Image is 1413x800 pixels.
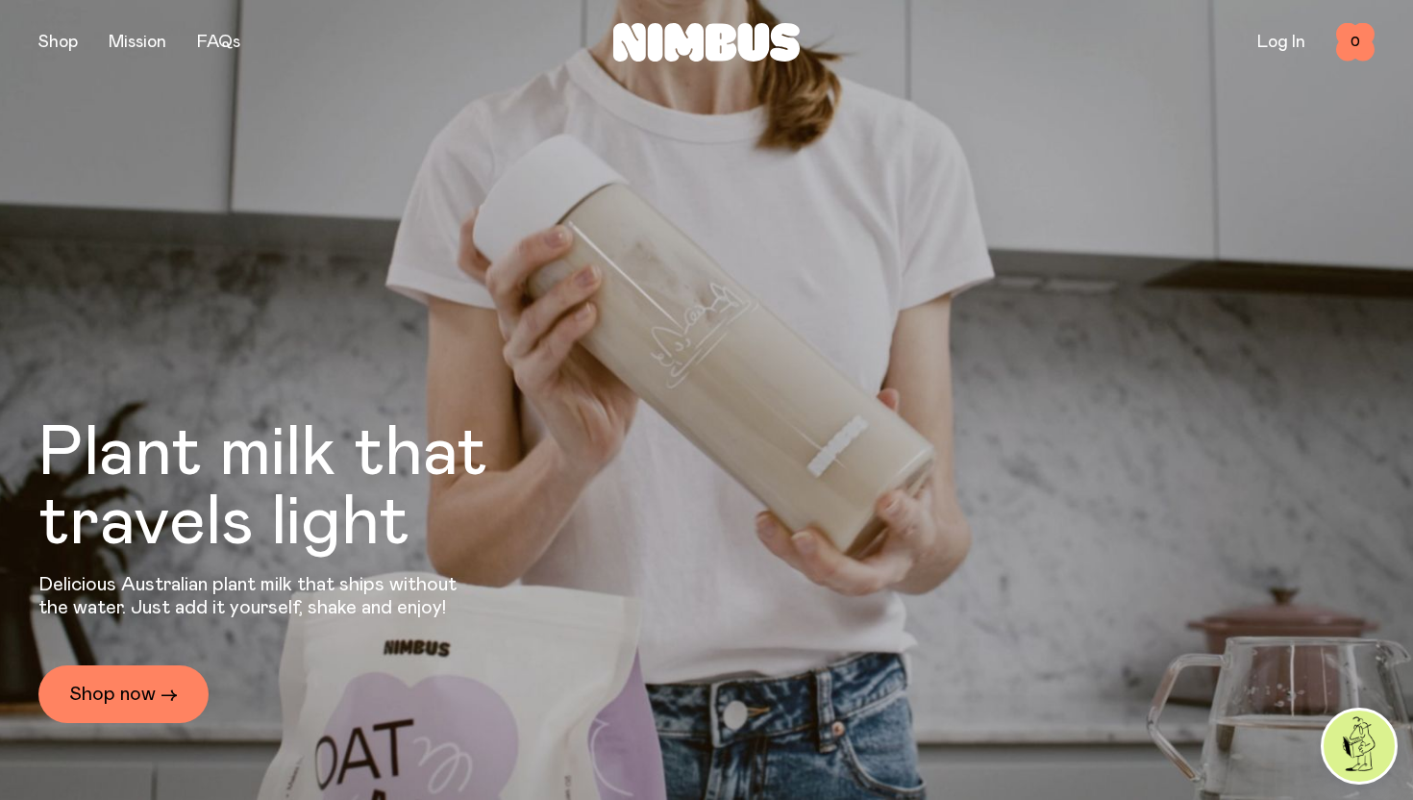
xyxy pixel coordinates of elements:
img: agent [1324,711,1395,782]
a: Mission [109,34,166,51]
button: 0 [1336,23,1375,62]
h1: Plant milk that travels light [38,419,592,558]
p: Delicious Australian plant milk that ships without the water. Just add it yourself, shake and enjoy! [38,573,469,619]
a: Log In [1257,34,1305,51]
a: FAQs [197,34,240,51]
a: Shop now → [38,665,209,723]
